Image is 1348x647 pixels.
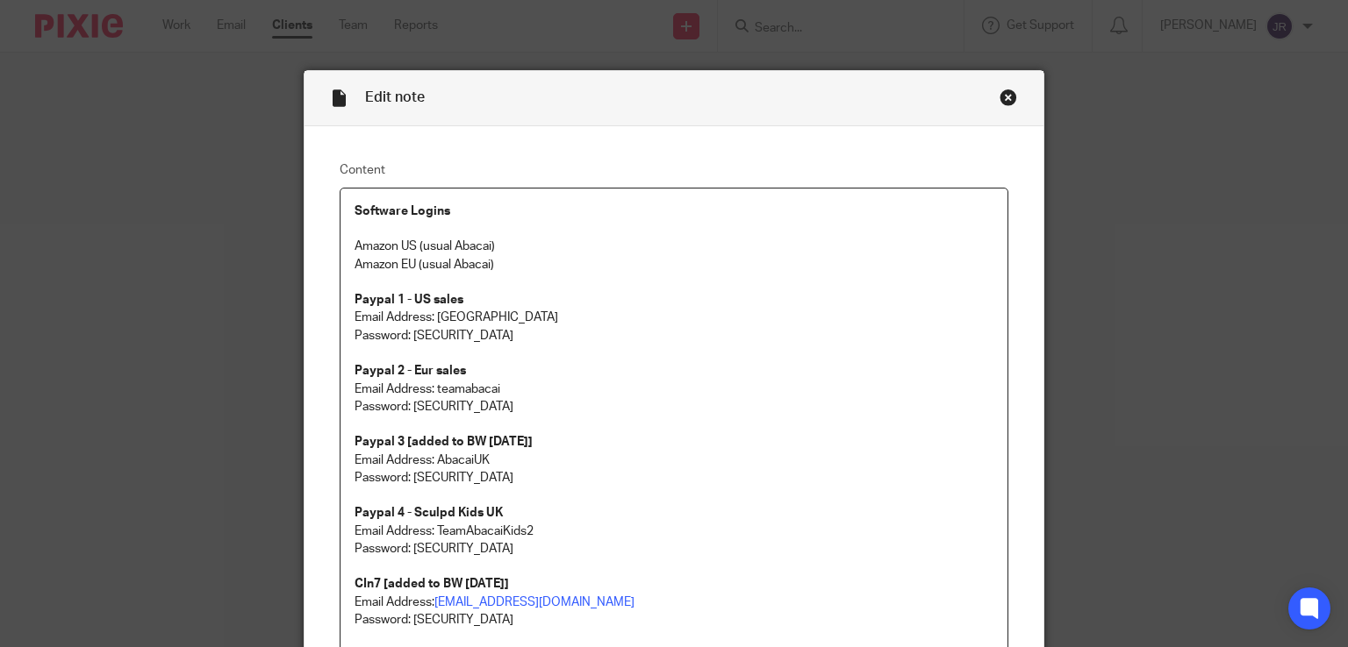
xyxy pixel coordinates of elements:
p: Amazon US (usual Abacai) [355,238,994,255]
strong: [added to BW [DATE]] [384,578,509,590]
p: Password: [SECURITY_DATA] [355,611,994,629]
p: Email Address: AbacaiUK [355,451,994,469]
a: [EMAIL_ADDRESS][DOMAIN_NAME] [434,596,635,608]
p: Email Address: [GEOGRAPHIC_DATA] [355,309,994,326]
p: Password: [SECURITY_DATA] [355,398,994,416]
strong: Paypal 4 - Sculpd Kids UK [355,507,503,519]
strong: Paypal 1 - US sales [355,294,463,306]
p: Password: [SECURITY_DATA] [355,327,994,345]
p: Email Address: TeamAbacaiKids2 Password: [SECURITY_DATA] [355,523,994,558]
strong: Paypal 3 [added to BW [DATE]] [355,436,533,448]
span: Edit note [365,90,425,104]
p: Password: [SECURITY_DATA] [355,469,994,487]
strong: Paypal 2 - Eur sales [355,365,466,377]
strong: CIn7 [355,578,381,590]
p: Email Address: teamabacai [355,380,994,398]
p: Email Address: [355,594,994,611]
label: Content [340,161,1009,179]
p: Amazon EU (usual Abacai) [355,256,994,274]
strong: Software Logins [355,205,450,217]
div: Close this dialog window [1000,89,1017,106]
